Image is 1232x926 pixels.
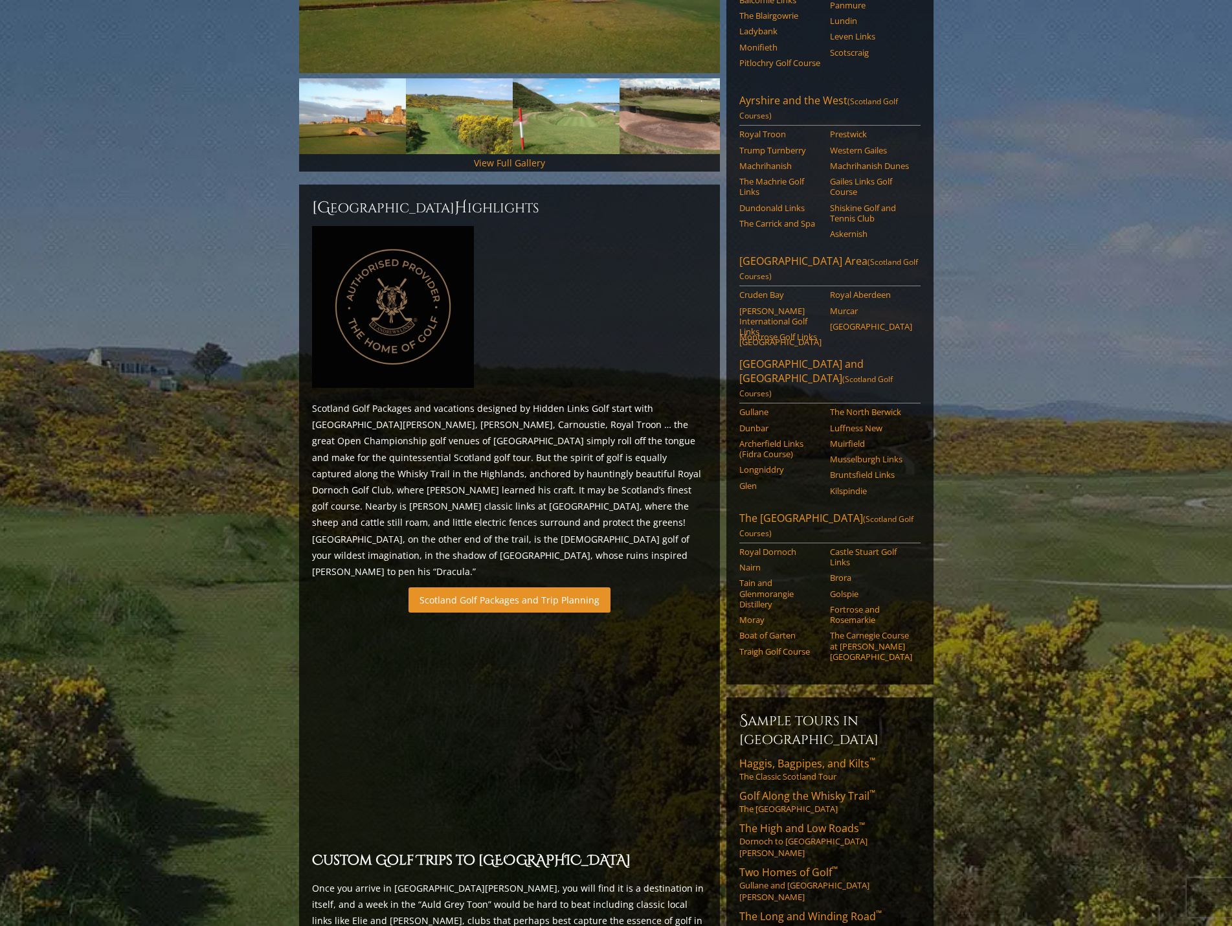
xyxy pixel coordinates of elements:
a: Golf Along the Whisky Trail™The [GEOGRAPHIC_DATA] [739,789,921,815]
a: Prestwick [830,129,912,139]
a: Castle Stuart Golf Links [830,547,912,568]
a: The Carnegie Course at [PERSON_NAME][GEOGRAPHIC_DATA] [830,630,912,662]
sup: ™ [832,864,838,875]
a: Ladybank [739,26,822,36]
a: Bruntsfield Links [830,469,912,480]
a: [GEOGRAPHIC_DATA] and [GEOGRAPHIC_DATA](Scotland Golf Courses) [739,357,921,403]
a: Musselburgh Links [830,454,912,464]
a: [PERSON_NAME] International Golf Links [GEOGRAPHIC_DATA] [739,306,822,348]
sup: ™ [876,908,882,919]
span: H [454,198,467,218]
iframe: Sir-Nick-favorite-Open-Rota-Venues [312,620,707,842]
a: Boat of Garten [739,630,822,640]
a: Brora [830,572,912,583]
a: Askernish [830,229,912,239]
span: Haggis, Bagpipes, and Kilts [739,756,875,771]
span: (Scotland Golf Courses) [739,96,898,121]
sup: ™ [869,755,875,766]
a: Scotscraig [830,47,912,58]
a: Machrihanish [739,161,822,171]
a: Murcar [830,306,912,316]
span: (Scotland Golf Courses) [739,514,913,539]
a: The High and Low Roads™Dornoch to [GEOGRAPHIC_DATA][PERSON_NAME] [739,821,921,859]
h2: Custom Golf Trips to [GEOGRAPHIC_DATA] [312,850,707,872]
a: Scotland Golf Packages and Trip Planning [409,587,610,613]
a: [GEOGRAPHIC_DATA] Area(Scotland Golf Courses) [739,254,921,286]
a: Leven Links [830,31,912,41]
a: Traigh Golf Course [739,646,822,657]
a: Shiskine Golf and Tennis Club [830,203,912,224]
a: Trump Turnberry [739,145,822,155]
a: View Full Gallery [474,157,545,169]
span: The Long and Winding Road [739,909,882,923]
a: Monifieth [739,42,822,52]
h2: [GEOGRAPHIC_DATA] ighlights [312,198,707,218]
a: Dundonald Links [739,203,822,213]
a: The [GEOGRAPHIC_DATA](Scotland Golf Courses) [739,511,921,543]
sup: ™ [859,820,865,831]
a: Ayrshire and the West(Scotland Golf Courses) [739,93,921,126]
a: Nairn [739,562,822,572]
a: The Carrick and Spa [739,218,822,229]
a: Montrose Golf Links [739,332,822,342]
a: Glen [739,480,822,491]
a: Royal Dornoch [739,547,822,557]
a: Tain and Glenmorangie Distillery [739,578,822,609]
span: Golf Along the Whisky Trail [739,789,875,803]
span: The High and Low Roads [739,821,865,835]
span: Two Homes of Golf [739,865,838,879]
span: (Scotland Golf Courses) [739,256,918,282]
a: Pitlochry Golf Course [739,58,822,68]
a: Two Homes of Golf™Gullane and [GEOGRAPHIC_DATA][PERSON_NAME] [739,865,921,903]
a: Muirfield [830,438,912,449]
span: (Scotland Golf Courses) [739,374,893,399]
a: Dunbar [739,423,822,433]
a: The North Berwick [830,407,912,417]
a: The Blairgowrie [739,10,822,21]
a: Lundin [830,16,912,26]
a: Golspie [830,589,912,599]
a: Kilspindie [830,486,912,496]
a: Machrihanish Dunes [830,161,912,171]
a: Gailes Links Golf Course [830,176,912,198]
a: Haggis, Bagpipes, and Kilts™The Classic Scotland Tour [739,756,921,782]
sup: ™ [869,787,875,798]
a: [GEOGRAPHIC_DATA] [830,321,912,332]
a: Archerfield Links (Fidra Course) [739,438,822,460]
p: Scotland Golf Packages and vacations designed by Hidden Links Golf start with [GEOGRAPHIC_DATA][P... [312,400,707,580]
h6: Sample Tours in [GEOGRAPHIC_DATA] [739,710,921,749]
a: Cruden Bay [739,289,822,300]
a: Luffness New [830,423,912,433]
a: Royal Troon [739,129,822,139]
a: Gullane [739,407,822,417]
a: Moray [739,615,822,625]
a: Fortrose and Rosemarkie [830,604,912,626]
a: Western Gailes [830,145,912,155]
a: The Machrie Golf Links [739,176,822,198]
a: Longniddry [739,464,822,475]
a: Royal Aberdeen [830,289,912,300]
